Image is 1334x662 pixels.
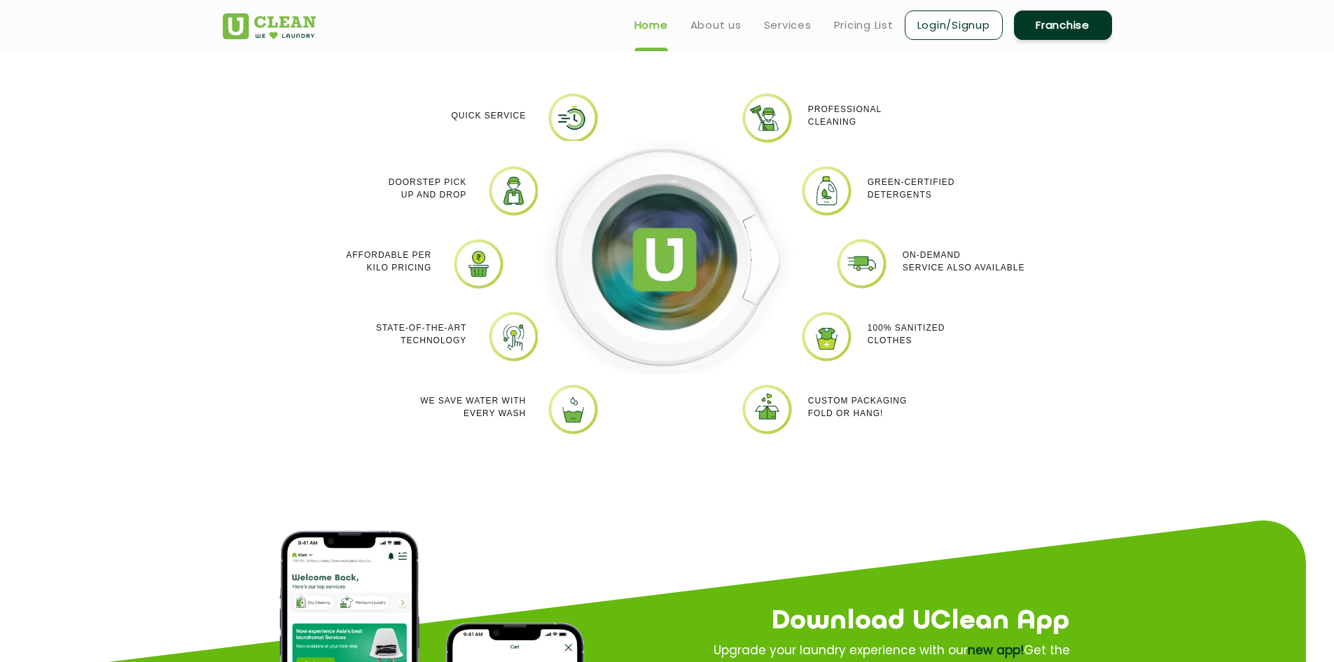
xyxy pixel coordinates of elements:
img: Laundry [835,237,888,290]
p: On-demand service also available [903,249,1025,274]
img: Uclean laundry [800,310,853,363]
p: State-of-the-art Technology [376,322,466,347]
img: laundry pick and drop services [452,237,505,290]
h2: Download UClean App [602,600,1069,642]
a: Home [634,17,668,34]
a: Services [764,17,812,34]
p: Custom packaging Fold or Hang! [808,394,908,420]
p: Doorstep Pick up and Drop [389,176,466,201]
img: Laundry shop near me [487,310,540,363]
a: Login/Signup [905,11,1003,40]
p: 100% Sanitized Clothes [868,322,945,347]
p: Affordable per kilo pricing [346,249,431,274]
a: Pricing List [834,17,894,34]
p: Green-Certified Detergents [868,176,955,201]
p: We Save Water with every wash [420,394,526,420]
p: Quick Service [451,109,526,122]
img: Dry cleaners near me [538,141,797,374]
img: PROFESSIONAL_CLEANING_11zon.webp [741,92,793,144]
a: About us [690,17,742,34]
a: Franchise [1014,11,1112,40]
img: uclean dry cleaner [741,383,793,436]
p: Professional cleaning [808,103,882,128]
img: Online dry cleaning services [487,165,540,217]
img: UClean Laundry and Dry Cleaning [223,13,316,39]
span: new app! [967,642,1023,658]
img: laundry near me [800,165,853,217]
